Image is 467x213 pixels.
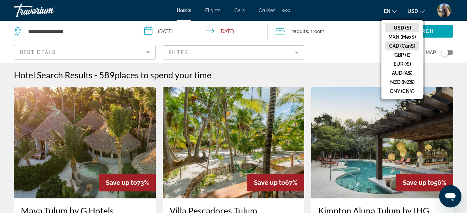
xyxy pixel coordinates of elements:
[294,29,308,34] span: Adults
[247,174,304,191] div: 67%
[385,69,419,78] button: AUD (A$)
[115,70,211,80] span: places to spend your time
[385,41,419,50] button: CAD (Can$)
[396,174,453,191] div: 56%
[14,1,83,19] a: Travorium
[205,8,220,13] a: Flights
[311,87,453,198] img: Hotel image
[259,8,275,13] a: Cruises
[282,5,290,16] button: Extra navigation items
[403,179,434,186] span: Save up to
[385,78,419,87] button: NZD (NZ$)
[308,26,324,36] span: , 1
[408,6,425,16] button: Change currency
[385,23,419,32] button: USD ($)
[385,60,419,69] button: EUR (€)
[99,174,156,191] div: 73%
[437,3,451,17] img: ZAAABCg4AAABJbWFnZV9VVENfRGF0YTE3MjY5MTE3ODMzNTgAAAENEQAAAENhbWVyYV9TY2VuZV9JbmZvMwAAwQwQAAAAQ29s...
[94,70,97,80] span: -
[384,6,397,16] button: Change language
[384,8,390,14] span: en
[177,8,191,13] a: Hotels
[20,48,150,56] mat-select: Sort by
[436,49,453,56] button: Toggle map
[385,50,419,60] button: GBP (£)
[14,87,156,198] img: Hotel image
[163,87,305,198] img: Hotel image
[385,32,419,41] button: MXN (Mex$)
[408,8,418,14] span: USD
[385,87,419,96] button: CNY (CN¥)
[99,70,211,80] h2: 589
[439,185,461,207] iframe: Bouton de lancement de la fenêtre de messagerie
[268,21,391,42] button: Travelers: 2 adults, 0 children
[14,70,92,80] h1: Hotel Search Results
[20,49,56,55] span: Best Deals
[291,26,308,36] span: 2
[234,8,245,13] a: Cars
[426,48,436,57] span: Map
[163,45,305,60] button: Filter
[435,3,453,18] button: User Menu
[313,29,324,34] span: Room
[137,21,268,42] button: Check-in date: Nov 14, 2025 Check-out date: Nov 21, 2025
[254,179,285,186] span: Save up to
[106,179,137,186] span: Save up to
